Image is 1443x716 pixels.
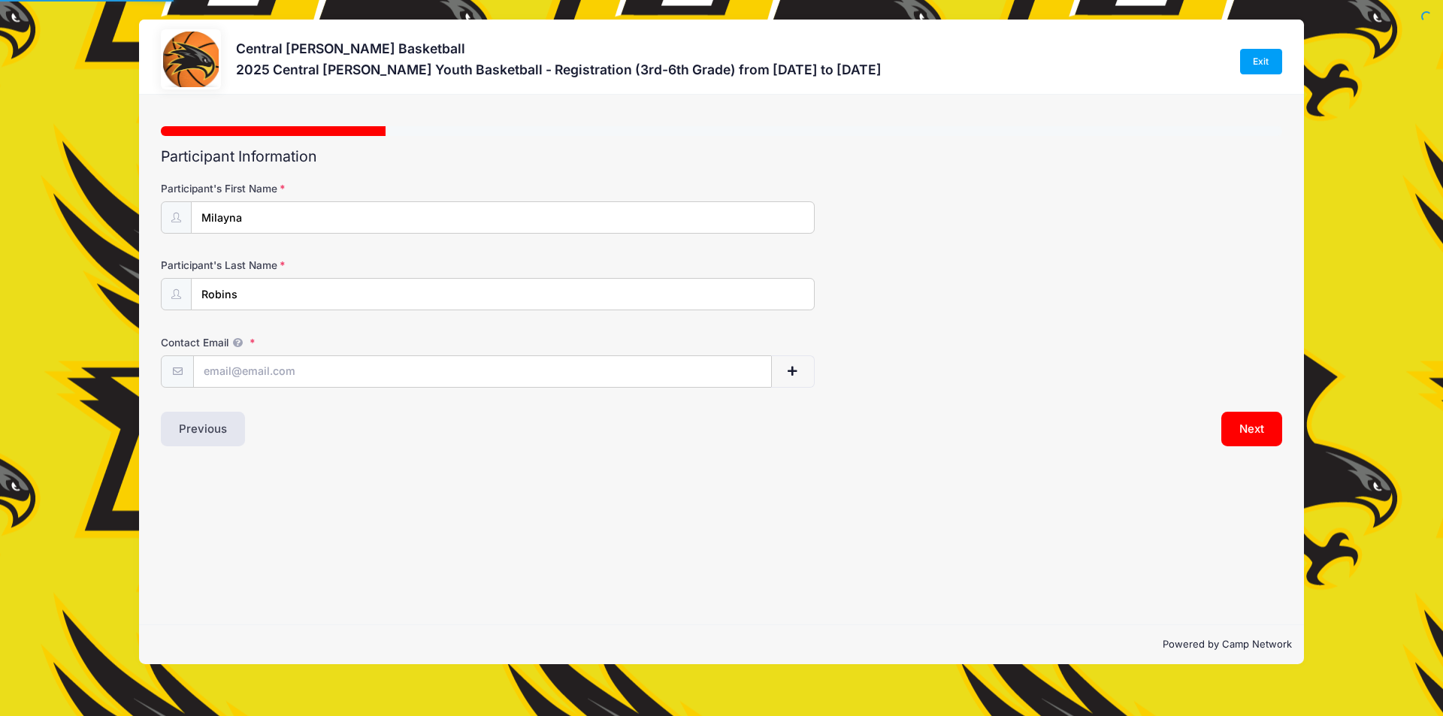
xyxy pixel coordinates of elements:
[1221,412,1282,446] button: Next
[191,201,815,234] input: Participant's First Name
[151,637,1292,652] p: Powered by Camp Network
[161,148,1282,165] h2: Participant Information
[191,278,815,310] input: Participant's Last Name
[161,258,534,273] label: Participant's Last Name
[1240,49,1282,74] a: Exit
[161,181,534,196] label: Participant's First Name
[228,337,247,349] span: We will send confirmations, payment reminders, and custom email messages to each address listed. ...
[193,355,772,388] input: email@email.com
[161,412,245,446] button: Previous
[236,62,882,77] h3: 2025 Central [PERSON_NAME] Youth Basketball - Registration (3rd-6th Grade) from [DATE] to [DATE]
[161,335,534,350] label: Contact Email
[236,41,882,56] h3: Central [PERSON_NAME] Basketball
